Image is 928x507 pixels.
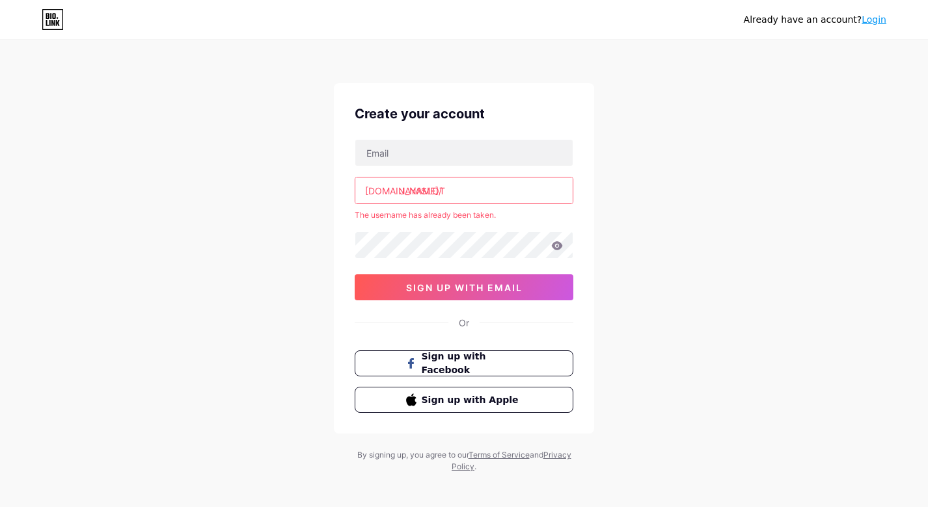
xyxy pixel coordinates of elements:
[355,274,573,300] button: sign up with email
[355,104,573,123] div: Create your account
[355,177,573,203] input: username
[355,140,573,166] input: Email
[355,209,573,221] div: The username has already been taken.
[355,387,573,413] button: Sign up with Apple
[459,316,469,330] div: Or
[422,350,523,377] span: Sign up with Facebook
[862,14,886,25] a: Login
[422,393,523,407] span: Sign up with Apple
[365,184,442,198] div: [DOMAIN_NAME]/
[355,350,573,376] button: Sign up with Facebook
[353,449,575,473] div: By signing up, you agree to our and .
[469,450,530,460] a: Terms of Service
[406,282,523,293] span: sign up with email
[744,13,886,27] div: Already have an account?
